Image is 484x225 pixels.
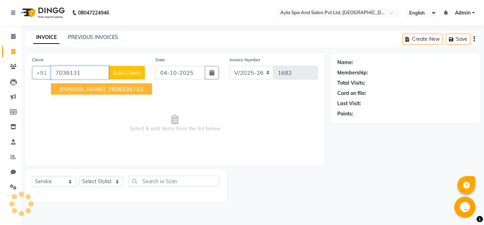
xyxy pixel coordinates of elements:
[68,34,118,40] a: PREVIOUS INVOICES
[454,197,477,218] iframe: chat widget
[129,176,220,187] input: Search or Scan
[337,90,366,97] div: Card on file:
[60,85,105,92] span: [PERSON_NAME]
[113,69,141,76] span: Add Client
[18,3,67,23] img: logo
[337,100,361,107] div: Last Visit:
[156,57,165,63] label: Date
[455,9,471,17] span: Admin
[337,79,365,87] div: Total Visits:
[108,66,145,79] button: Add Client
[108,85,133,92] span: 7036131
[230,57,260,63] label: Invoice Number
[33,31,60,44] a: INVOICE
[107,85,143,92] ngb-highlight: 703
[78,3,109,23] b: 08047224946
[446,34,471,45] button: Save
[32,88,318,159] span: Select & add items from the list below
[32,57,43,63] label: Client
[337,59,353,66] div: Name:
[337,110,353,118] div: Points:
[402,34,443,45] button: Create New
[32,66,52,79] button: +91
[51,66,109,79] input: Search by Name/Mobile/Email/Code
[337,69,368,77] div: Membership:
